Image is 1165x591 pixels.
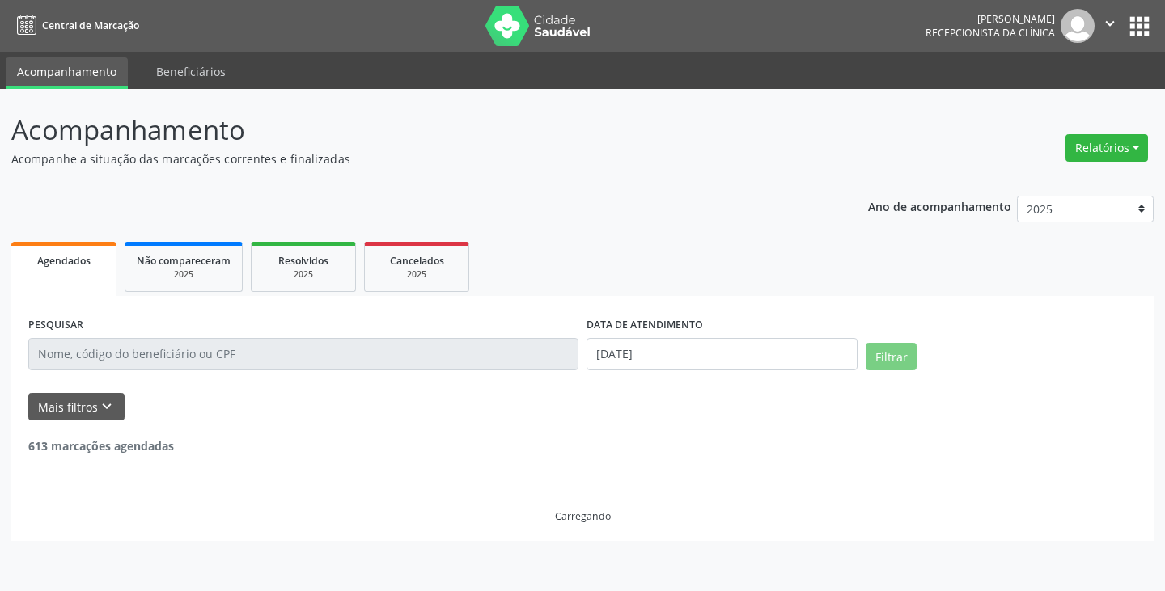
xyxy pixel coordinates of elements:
[555,509,611,523] div: Carregando
[263,268,344,281] div: 2025
[1065,134,1148,162] button: Relatórios
[98,398,116,416] i: keyboard_arrow_down
[390,254,444,268] span: Cancelados
[376,268,457,281] div: 2025
[1101,15,1119,32] i: 
[11,110,811,150] p: Acompanhamento
[278,254,328,268] span: Resolvidos
[137,268,231,281] div: 2025
[926,26,1055,40] span: Recepcionista da clínica
[11,12,139,39] a: Central de Marcação
[28,338,578,370] input: Nome, código do beneficiário ou CPF
[866,343,917,370] button: Filtrar
[868,196,1011,216] p: Ano de acompanhamento
[11,150,811,167] p: Acompanhe a situação das marcações correntes e finalizadas
[42,19,139,32] span: Central de Marcação
[1125,12,1154,40] button: apps
[6,57,128,89] a: Acompanhamento
[28,393,125,421] button: Mais filtroskeyboard_arrow_down
[587,338,858,370] input: Selecione um intervalo
[28,438,174,454] strong: 613 marcações agendadas
[926,12,1055,26] div: [PERSON_NAME]
[28,313,83,338] label: PESQUISAR
[37,254,91,268] span: Agendados
[1061,9,1095,43] img: img
[137,254,231,268] span: Não compareceram
[587,313,703,338] label: DATA DE ATENDIMENTO
[145,57,237,86] a: Beneficiários
[1095,9,1125,43] button: 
